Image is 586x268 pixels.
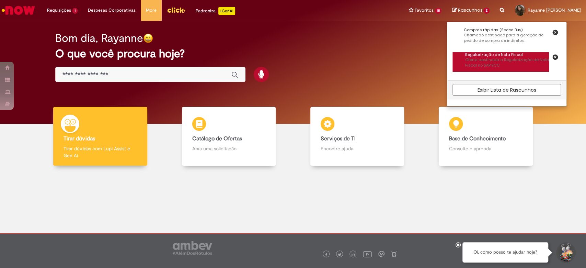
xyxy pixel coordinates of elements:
div: Oi, como posso te ajudar hoje? [462,242,548,263]
p: Abra uma solicitação [192,145,265,152]
span: Rascunhos [458,7,482,13]
p: +GenAi [218,7,235,15]
p: Oferta destinada a Regularização de Nota Fiscal no SAP ECC [465,57,549,68]
div: Padroniza [196,7,235,15]
img: happy-face.png [143,33,153,43]
a: Compras rápidas (Speed Buy) [452,27,549,47]
p: Encontre ajuda [321,145,394,152]
a: Regularização de Nota Fiscal [452,52,549,72]
p: Consulte e aprenda [449,145,522,152]
img: logo_footer_naosei.png [391,251,397,257]
img: logo_footer_facebook.png [324,253,328,256]
img: logo_footer_linkedin.png [352,253,355,257]
img: ServiceNow [1,3,36,17]
span: Favoritos [415,7,434,14]
p: Tirar dúvidas com Lupi Assist e Gen Ai [64,145,137,159]
img: logo_footer_ambev_rotulo_gray.png [173,241,212,255]
span: Rayanne [PERSON_NAME] [528,7,581,13]
span: 1 [72,8,78,14]
a: Serviços de TI Encontre ajuda [293,107,422,166]
img: logo_footer_youtube.png [363,249,372,258]
img: logo_footer_workplace.png [378,251,384,257]
b: Base de Conhecimento [449,135,506,142]
img: logo_footer_twitter.png [338,253,341,256]
button: Iniciar Conversa de Suporte [555,242,576,263]
div: Compras rápidas (Speed Buy) [464,27,549,33]
p: Chamado destinado para a geração de pedido de compra de indiretos. [464,33,549,43]
a: Tirar dúvidas Tirar dúvidas com Lupi Assist e Gen Ai [36,107,164,166]
a: Catálogo de Ofertas Abra uma solicitação [164,107,293,166]
h2: O que você procura hoje? [55,48,531,60]
img: click_logo_yellow_360x200.png [167,5,185,15]
b: Serviços de TI [321,135,356,142]
b: Tirar dúvidas [64,135,95,142]
div: Regularização de Nota Fiscal [465,52,549,58]
h2: Bom dia, Rayanne [55,32,143,44]
span: More [146,7,157,14]
b: Catálogo de Ofertas [192,135,242,142]
a: Base de Conhecimento Consulte e aprenda [422,107,550,166]
a: Exibir Lista de Rascunhos [452,84,561,96]
span: Requisições [47,7,71,14]
span: 2 [483,8,490,14]
a: Rascunhos [452,7,490,14]
span: 15 [435,8,442,14]
span: Despesas Corporativas [88,7,136,14]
